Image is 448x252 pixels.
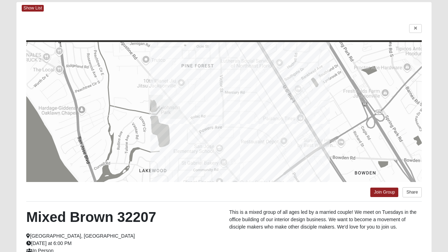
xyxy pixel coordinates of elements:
[370,188,398,197] a: Join Group
[26,240,72,246] span: [DATE] at 6:00 PM
[26,233,135,239] span: [GEOGRAPHIC_DATA], [GEOGRAPHIC_DATA]
[402,187,422,197] button: Share
[26,209,219,225] h2: Mixed Brown 32207
[22,5,44,12] span: Show List
[229,209,422,231] p: This is a mixed group of all ages led by a married couple! We meet on Tuesdays in the office buil...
